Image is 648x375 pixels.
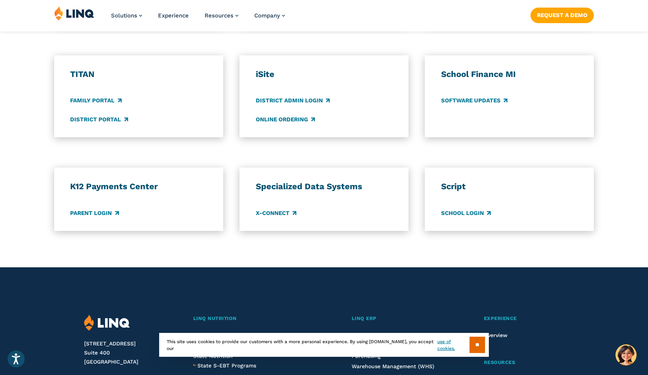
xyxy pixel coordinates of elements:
[256,115,315,124] a: Online Ordering
[70,209,119,217] a: Parent Login
[193,315,316,323] a: LINQ Nutrition
[484,315,517,321] span: Experience
[441,209,491,217] a: School Login
[441,97,507,105] a: Software Updates
[254,12,285,19] a: Company
[205,12,233,19] span: Resources
[615,344,637,366] button: Hello, have a question? Let’s chat.
[352,315,448,323] a: LINQ ERP
[437,338,470,352] a: use of cookies.
[193,332,264,338] span: School Nutrition Suite
[256,69,393,80] h3: iSite
[352,332,409,338] a: Finance & Accounting
[484,332,507,338] a: Overview
[256,181,393,192] h3: Specialized Data Systems
[352,315,377,321] span: LINQ ERP
[531,6,594,23] nav: Button Navigation
[84,339,177,366] address: [STREET_ADDRESS] Suite 400 [GEOGRAPHIC_DATA]
[441,181,578,192] h3: Script
[254,12,280,19] span: Company
[70,181,207,192] h3: K12 Payments Center
[205,12,238,19] a: Resources
[111,12,142,19] a: Solutions
[193,315,237,321] span: LINQ Nutrition
[159,333,489,357] div: This site uses cookies to provide our customers with a more personal experience. By using [DOMAIN...
[256,209,296,217] a: X-Connect
[158,12,189,19] a: Experience
[193,332,206,338] span: NEW
[256,97,330,105] a: District Admin Login
[441,69,578,80] h3: School Finance MI
[70,115,128,124] a: District Portal
[70,69,207,80] h3: TITAN
[70,97,121,105] a: Family Portal
[54,6,94,20] img: LINQ | K‑12 Software
[193,332,264,338] a: NEWSchool Nutrition Suite
[84,315,130,331] img: LINQ | K‑12 Software
[111,6,285,31] nav: Primary Navigation
[111,12,137,19] span: Solutions
[484,315,564,323] a: Experience
[531,8,594,23] a: Request a Demo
